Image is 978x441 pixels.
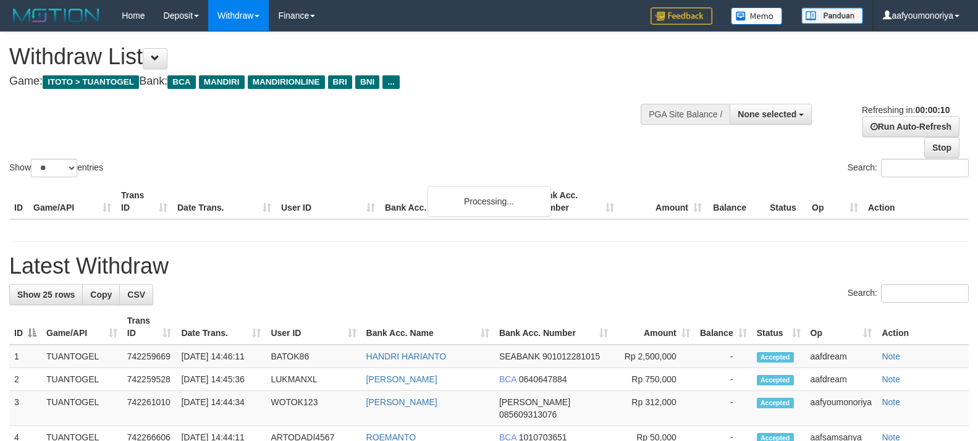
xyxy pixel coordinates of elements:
a: CSV [119,284,153,305]
td: aafdream [806,368,877,391]
select: Showentries [31,159,77,177]
span: ITOTO > TUANTOGEL [43,75,139,89]
span: BCA [499,374,516,384]
td: - [695,345,752,368]
th: Trans ID [116,184,172,219]
td: WOTOK123 [266,391,361,426]
th: Balance: activate to sort column ascending [695,309,752,345]
span: MANDIRI [199,75,245,89]
a: Show 25 rows [9,284,83,305]
td: TUANTOGEL [41,368,122,391]
td: 742259528 [122,368,177,391]
th: Date Trans. [172,184,276,219]
label: Search: [848,284,969,303]
td: 742259669 [122,345,177,368]
span: BNI [355,75,379,89]
a: Run Auto-Refresh [862,116,959,137]
th: Bank Acc. Number: activate to sort column ascending [494,309,613,345]
td: - [695,368,752,391]
img: panduan.png [801,7,863,24]
span: Show 25 rows [17,290,75,300]
span: BCA [167,75,195,89]
td: 742261010 [122,391,177,426]
a: [PERSON_NAME] [366,397,437,407]
span: BRI [328,75,352,89]
th: Op: activate to sort column ascending [806,309,877,345]
span: ... [382,75,399,89]
a: Note [882,397,900,407]
td: aafdream [806,345,877,368]
h1: Withdraw List [9,44,639,69]
h4: Game: Bank: [9,75,639,88]
th: Bank Acc. Name [380,184,531,219]
th: Action [877,309,969,345]
span: Accepted [757,352,794,363]
td: Rp 312,000 [613,391,695,426]
span: None selected [738,109,796,119]
td: [DATE] 14:46:11 [176,345,266,368]
img: MOTION_logo.png [9,6,103,25]
th: Game/API [28,184,116,219]
span: CSV [127,290,145,300]
span: Copy 0640647884 to clipboard [519,374,567,384]
div: Processing... [428,186,551,217]
button: None selected [730,104,812,125]
td: Rp 2,500,000 [613,345,695,368]
td: 1 [9,345,41,368]
th: Game/API: activate to sort column ascending [41,309,122,345]
a: Stop [924,137,959,158]
span: Accepted [757,398,794,408]
a: Note [882,374,900,384]
input: Search: [881,284,969,303]
td: 2 [9,368,41,391]
strong: 00:00:10 [915,105,950,115]
span: Copy 901012281015 to clipboard [542,351,600,361]
th: Bank Acc. Name: activate to sort column ascending [361,309,494,345]
td: - [695,391,752,426]
a: Note [882,351,900,361]
span: SEABANK [499,351,540,361]
input: Search: [881,159,969,177]
th: User ID [276,184,380,219]
span: Accepted [757,375,794,385]
label: Show entries [9,159,103,177]
span: Copy [90,290,112,300]
td: Rp 750,000 [613,368,695,391]
th: ID [9,184,28,219]
span: Copy 085609313076 to clipboard [499,409,557,419]
td: LUKMANXL [266,368,361,391]
a: Copy [82,284,120,305]
h1: Latest Withdraw [9,254,969,279]
a: HANDRI HARIANTO [366,351,447,361]
th: Date Trans.: activate to sort column ascending [176,309,266,345]
span: [PERSON_NAME] [499,397,570,407]
th: Trans ID: activate to sort column ascending [122,309,177,345]
label: Search: [848,159,969,177]
td: aafyoumonoriya [806,391,877,426]
td: [DATE] 14:45:36 [176,368,266,391]
a: [PERSON_NAME] [366,374,437,384]
th: User ID: activate to sort column ascending [266,309,361,345]
th: Amount [619,184,707,219]
th: Action [863,184,969,219]
th: Bank Acc. Number [531,184,619,219]
img: Button%20Memo.svg [731,7,783,25]
span: MANDIRIONLINE [248,75,325,89]
td: [DATE] 14:44:34 [176,391,266,426]
th: Op [807,184,863,219]
div: PGA Site Balance / [641,104,730,125]
th: Status: activate to sort column ascending [752,309,806,345]
th: Balance [707,184,765,219]
th: Status [765,184,807,219]
td: BATOK86 [266,345,361,368]
img: Feedback.jpg [651,7,712,25]
span: Refreshing in: [862,105,950,115]
td: TUANTOGEL [41,391,122,426]
th: Amount: activate to sort column ascending [613,309,695,345]
td: 3 [9,391,41,426]
td: TUANTOGEL [41,345,122,368]
th: ID: activate to sort column descending [9,309,41,345]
